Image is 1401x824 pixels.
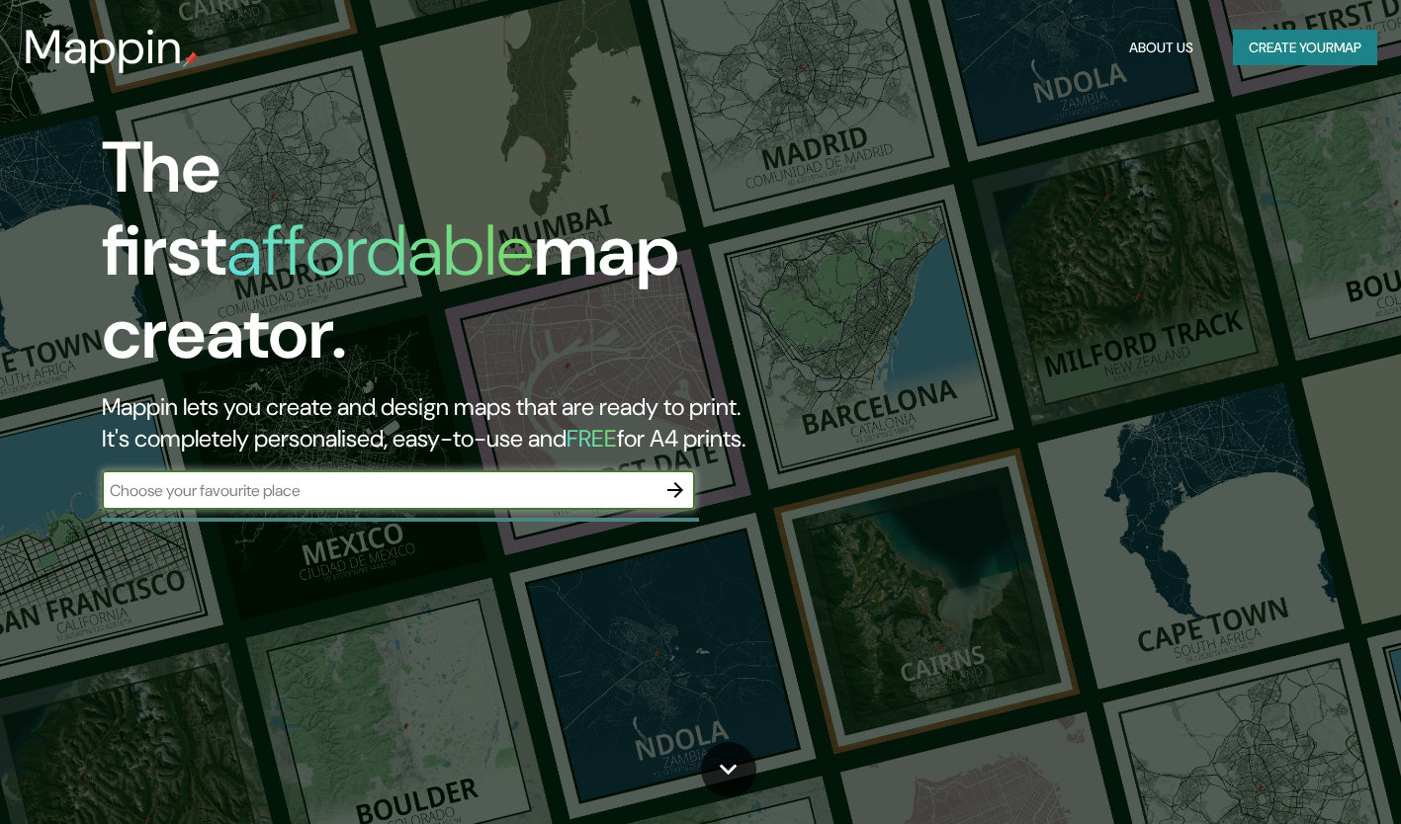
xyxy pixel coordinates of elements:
[102,126,803,391] h1: The first map creator.
[1233,30,1377,66] button: Create yourmap
[24,20,183,75] h3: Mappin
[1121,30,1201,66] button: About Us
[226,205,534,296] h1: affordable
[183,51,199,67] img: mappin-pin
[102,479,656,502] input: Choose your favourite place
[567,423,617,453] h5: FREE
[102,391,803,454] h2: Mappin lets you create and design maps that are ready to print. It's completely personalised, eas...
